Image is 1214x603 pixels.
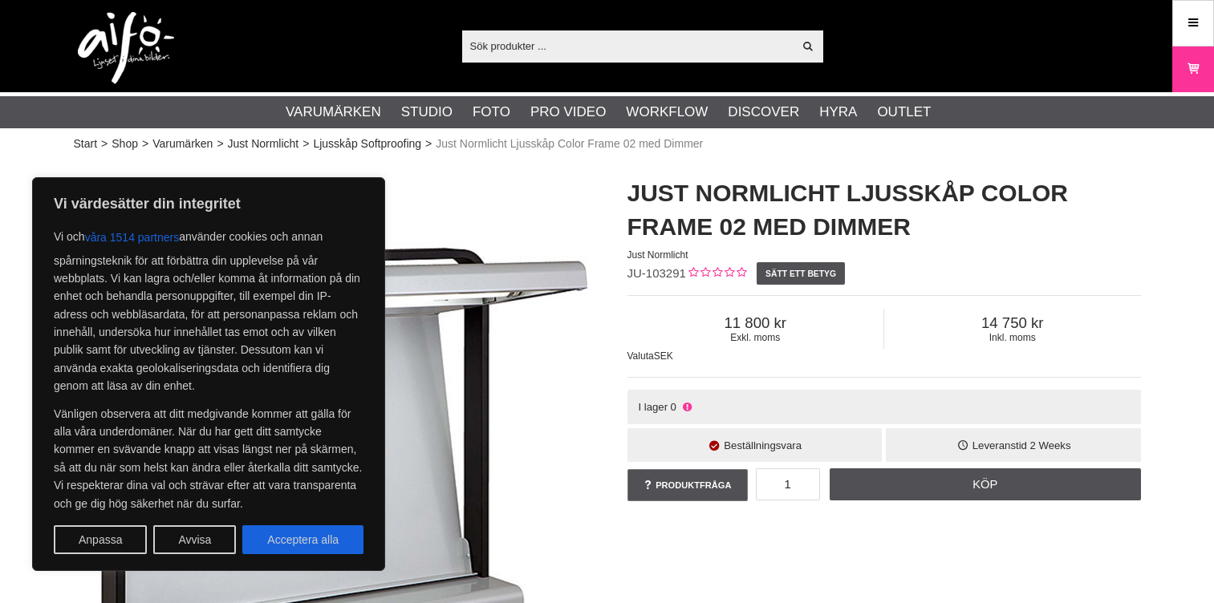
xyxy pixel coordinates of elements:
[142,136,148,152] span: >
[473,102,510,123] a: Foto
[401,102,453,123] a: Studio
[638,401,668,413] span: I lager
[101,136,108,152] span: >
[74,136,98,152] a: Start
[32,177,385,571] div: Vi värdesätter din integritet
[152,136,213,152] a: Varumärken
[286,102,381,123] a: Varumärken
[112,136,138,152] a: Shop
[54,405,363,512] p: Vänligen observera att ditt medgivande kommer att gälla för alla våra underdomäner. När du har ge...
[627,266,686,280] span: JU-103291
[228,136,299,152] a: Just Normlicht
[627,350,654,362] span: Valuta
[1029,439,1070,451] span: 2 Weeks
[436,136,703,152] span: Just Normlicht Ljusskåp Color Frame 02 med Dimmer
[972,439,1027,451] span: Leveranstid
[153,525,236,554] button: Avvisa
[877,102,931,123] a: Outlet
[54,223,363,395] p: Vi och använder cookies och annan spårningsteknik för att förbättra din upplevelse på vår webbpla...
[530,102,606,123] a: Pro Video
[627,469,748,501] a: Produktfråga
[724,439,802,451] span: Beställningsvara
[884,314,1141,332] span: 14 750
[425,136,432,152] span: >
[78,12,174,84] img: logo.png
[627,332,884,343] span: Exkl. moms
[627,314,884,332] span: 11 800
[627,176,1141,244] h1: Just Normlicht Ljusskåp Color Frame 02 med Dimmer
[242,525,363,554] button: Acceptera alla
[627,249,688,261] span: Just Normlicht
[654,350,673,362] span: SEK
[884,332,1141,343] span: Inkl. moms
[54,194,363,213] p: Vi värdesätter din integritet
[626,102,708,123] a: Workflow
[728,102,799,123] a: Discover
[462,34,794,58] input: Sök produkter ...
[302,136,309,152] span: >
[757,262,846,285] a: Sätt ett betyg
[819,102,857,123] a: Hyra
[217,136,223,152] span: >
[85,223,180,252] button: våra 1514 partners
[54,525,147,554] button: Anpassa
[671,401,676,413] span: 0
[680,401,693,413] i: Ej i lager
[830,468,1141,500] a: Köp
[686,265,746,282] div: Kundbetyg: 0
[313,136,421,152] a: Ljusskåp Softproofing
